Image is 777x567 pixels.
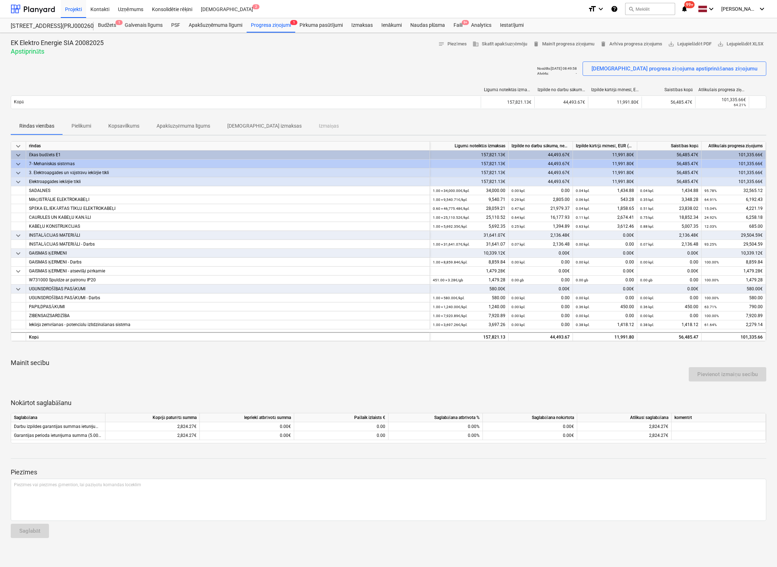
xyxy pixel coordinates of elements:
[167,18,184,33] div: PSF
[704,204,763,213] div: 4,221.19
[200,413,294,422] div: Iepriekš atbrīvotā summa
[704,314,719,318] small: 100.00%
[509,285,573,294] div: 0.00€
[573,142,637,151] div: Izpilde kārtējā mēnesī, EUR (bez PVN)
[406,18,450,33] a: Naudas plūsma
[435,39,470,50] button: Piezīmes
[511,207,525,211] small: 0.47 kpl.
[377,18,406,33] div: Ienākumi
[576,305,590,309] small: 0.36 kpl.
[247,18,295,33] a: Progresa ziņojumi1
[433,213,505,222] div: 25,110.52
[704,189,717,193] small: 95.78%
[576,278,588,282] small: 0.00 gb
[577,413,672,422] div: Atlikusī saglabāšana
[576,314,590,318] small: 0.00 kpl.
[637,168,702,177] div: 56,485.47€
[470,39,530,50] button: Skatīt apakšuzņēmēju
[430,142,509,151] div: Līgumā noteiktās izmaksas
[29,204,427,213] div: SPĒKA EL.IEKĀRTAS TĪKLU ELEKTROKABEĻI
[94,18,120,33] div: Budžets
[14,99,24,105] p: Kopā
[573,168,637,177] div: 11,991.80€
[576,225,590,228] small: 0.63 kpl.
[576,207,590,211] small: 0.04 kpl.
[294,413,388,422] div: Pašlaik izlaists €
[472,40,528,48] span: Skatīt apakšuzņēmēju
[29,186,427,195] div: SADALNES
[295,18,347,33] a: Pirkuma pasūtījumi
[511,278,524,282] small: 0.00 gb
[14,178,23,186] span: keyboard_arrow_down
[483,431,577,440] div: 0.00€
[29,311,427,320] div: ZIBENSAIZSARDZĪBA
[29,177,427,186] div: Elektroapgādes iekšējie tīkli
[511,258,570,267] div: 0.00
[704,195,763,204] div: 6,192.43
[509,267,573,276] div: 0.00€
[640,320,698,329] div: 1,418.12
[668,40,711,48] span: Lejupielādēt PDF
[704,260,719,264] small: 100.00%
[640,260,654,264] small: 0.00 kpl.
[433,305,467,309] small: 1.00 × 1,240.00€ / kpl.
[11,47,104,56] p: Apstiprināts
[640,189,654,193] small: 0.04 kpl.
[530,39,597,50] button: Mainīt progresa ziņojumu
[200,431,294,440] div: 0.00€
[511,240,570,249] div: 2,136.48
[702,151,766,159] div: 101,335.66€
[29,320,427,329] div: Iekšējā zemēšanas - potenciālu izlīdzināšanas sistēma
[26,332,430,341] div: Kopā
[29,302,427,311] div: PAPILDPASĀKUMI
[704,240,763,249] div: 29,504.59
[640,294,698,302] div: 0.00
[640,213,698,222] div: 18,852.34
[702,231,766,240] div: 29,504.59€
[200,422,294,431] div: 0.00€
[29,213,427,222] div: CAURULES UN KABEĻU KANĀLI
[533,40,594,48] span: Mainīt progresa ziņojumu
[509,249,573,258] div: 0.00€
[430,151,509,159] div: 157,821.13€
[600,40,662,48] span: Arhīva progresa ziņojums
[704,294,763,302] div: 580.00
[511,195,570,204] div: 2,805.00
[576,242,590,246] small: 0.00 kpl.
[704,186,763,195] div: 32,565.12
[462,20,469,25] span: 9+
[481,97,534,108] div: 157,821.13€
[511,296,525,300] small: 0.00 kpl.
[120,18,167,33] a: Galvenais līgums
[511,204,570,213] div: 21,979.37
[430,168,509,177] div: 157,821.13€
[714,39,766,50] button: Lejupielādēt XLSX
[640,198,654,202] small: 0.35 kpl.
[433,311,505,320] div: 7,920.89
[388,431,483,440] div: 0.00%
[576,260,590,264] small: 0.00 kpl.
[698,87,746,93] div: Atlikušais progresa ziņojums
[29,168,427,177] div: 3. Elektroapgādes un vājstrāvu iekšējie tīkli
[668,41,674,47] span: save_alt
[704,258,763,267] div: 8,859.84
[29,285,427,294] div: UGUNSDROŠĪBAS PASĀKUMI
[640,314,654,318] small: 0.00 kpl.
[433,276,505,285] div: 1,479.28
[717,40,763,48] span: Lejupielādēt XLSX
[704,216,717,220] small: 24.92%
[496,18,528,33] div: Iestatījumi
[14,142,23,151] span: keyboard_arrow_down
[583,61,766,76] button: [DEMOGRAPHIC_DATA] progresa ziņojuma apstiprināšanas ziņojumu
[467,18,496,33] a: Analytics
[115,20,123,25] span: 1
[94,18,120,33] a: Budžets1
[14,169,23,177] span: keyboard_arrow_down
[433,195,505,204] div: 9,540.71
[534,97,588,108] div: 44,493.67€
[704,323,717,327] small: 61.64%
[702,285,766,294] div: 580.00€
[640,302,698,311] div: 450.00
